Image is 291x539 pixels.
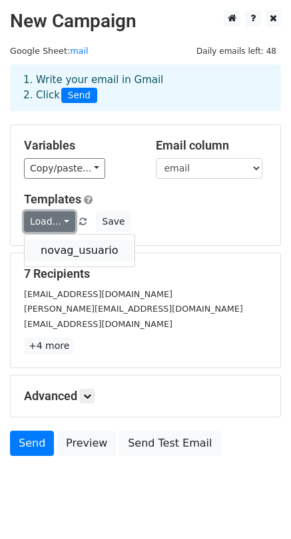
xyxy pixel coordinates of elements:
[61,88,97,104] span: Send
[156,138,268,153] h5: Email column
[13,72,278,103] div: 1. Write your email in Gmail 2. Click
[25,240,135,261] a: novag_usuario
[24,289,172,299] small: [EMAIL_ADDRESS][DOMAIN_NAME]
[10,10,281,33] h2: New Campaign
[24,158,105,179] a: Copy/paste...
[119,431,220,456] a: Send Test Email
[24,389,267,403] h5: Advanced
[57,431,116,456] a: Preview
[24,192,81,206] a: Templates
[192,46,281,56] a: Daily emails left: 48
[24,304,243,314] small: [PERSON_NAME][EMAIL_ADDRESS][DOMAIN_NAME]
[10,431,54,456] a: Send
[224,475,291,539] iframe: Chat Widget
[24,319,172,329] small: [EMAIL_ADDRESS][DOMAIN_NAME]
[24,138,136,153] h5: Variables
[10,46,89,56] small: Google Sheet:
[24,267,267,281] h5: 7 Recipients
[24,211,75,232] a: Load...
[70,46,88,56] a: mail
[224,475,291,539] div: Widget de chat
[24,338,74,354] a: +4 more
[192,44,281,58] span: Daily emails left: 48
[96,211,131,232] button: Save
